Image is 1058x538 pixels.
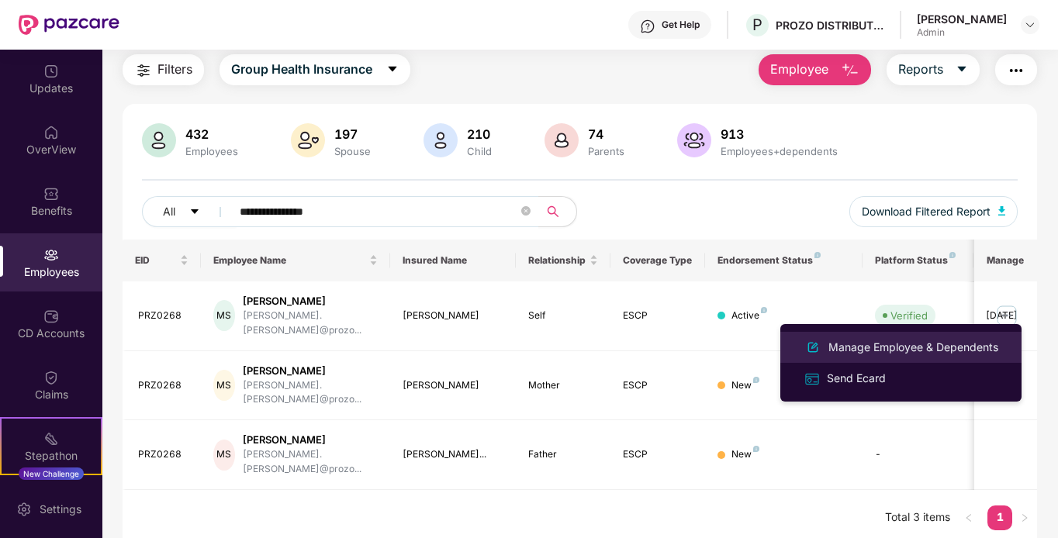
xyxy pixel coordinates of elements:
[841,61,859,80] img: svg+xml;base64,PHN2ZyB4bWxucz0iaHR0cDovL3d3dy53My5vcmcvMjAwMC9zdmciIHhtbG5zOnhsaW5rPSJodHRwOi8vd3...
[403,309,504,323] div: [PERSON_NAME]
[43,247,59,263] img: svg+xml;base64,PHN2ZyBpZD0iRW1wbG95ZWVzIiB4bWxucz0iaHR0cDovL3d3dy53My5vcmcvMjAwMC9zdmciIHdpZHRoPS...
[825,339,1001,356] div: Manage Employee & Dependents
[243,309,378,338] div: [PERSON_NAME].[PERSON_NAME]@prozo...
[291,123,325,157] img: svg+xml;base64,PHN2ZyB4bWxucz0iaHR0cDovL3d3dy53My5vcmcvMjAwMC9zdmciIHhtbG5zOnhsaW5rPSJodHRwOi8vd3...
[528,378,598,393] div: Mother
[987,505,1012,529] a: 1
[386,63,399,77] span: caret-down
[753,377,759,383] img: svg+xml;base64,PHN2ZyB4bWxucz0iaHR0cDovL3d3dy53My5vcmcvMjAwMC9zdmciIHdpZHRoPSI4IiBoZWlnaHQ9IjgiIH...
[424,123,458,157] img: svg+xml;base64,PHN2ZyB4bWxucz0iaHR0cDovL3d3dy53My5vcmcvMjAwMC9zdmciIHhtbG5zOnhsaW5rPSJodHRwOi8vd3...
[35,502,86,517] div: Settings
[964,513,973,522] span: left
[403,378,504,393] div: [PERSON_NAME]
[331,126,374,142] div: 197
[142,196,237,227] button: Allcaret-down
[123,54,204,85] button: Filters
[43,125,59,140] img: svg+xml;base64,PHN2ZyBpZD0iSG9tZSIgeG1sbnM9Imh0dHA6Ly93d3cudzMub3JnLzIwMDAvc3ZnIiB3aWR0aD0iMjAiIG...
[331,145,374,157] div: Spouse
[243,447,378,477] div: [PERSON_NAME].[PERSON_NAME]@prozo...
[804,371,821,388] img: svg+xml;base64,PHN2ZyB4bWxucz0iaHR0cDovL3d3dy53My5vcmcvMjAwMC9zdmciIHdpZHRoPSIxNiIgaGVpZ2h0PSIxNi...
[521,205,531,219] span: close-circle
[2,448,101,464] div: Stepathon
[863,420,973,490] td: -
[956,63,968,77] span: caret-down
[890,308,928,323] div: Verified
[662,19,700,31] div: Get Help
[134,61,153,80] img: svg+xml;base64,PHN2ZyB4bWxucz0iaHR0cDovL3d3dy53My5vcmcvMjAwMC9zdmciIHdpZHRoPSIyNCIgaGVpZ2h0PSIyNC...
[770,60,828,79] span: Employee
[403,447,504,462] div: [PERSON_NAME]...
[1007,61,1025,80] img: svg+xml;base64,PHN2ZyB4bWxucz0iaHR0cDovL3d3dy53My5vcmcvMjAwMC9zdmciIHdpZHRoPSIyNCIgaGVpZ2h0PSIyNC...
[516,240,610,281] th: Relationship
[623,378,693,393] div: ESCP
[956,505,981,530] button: left
[862,203,991,220] span: Download Filtered Report
[138,447,189,462] div: PRZ0268
[610,240,705,281] th: Coverage Type
[163,203,175,220] span: All
[464,145,495,157] div: Child
[885,505,950,530] li: Total 3 items
[717,126,841,142] div: 913
[1020,513,1029,522] span: right
[142,123,176,157] img: svg+xml;base64,PHN2ZyB4bWxucz0iaHR0cDovL3d3dy53My5vcmcvMjAwMC9zdmciIHhtbG5zOnhsaW5rPSJodHRwOi8vd3...
[138,309,189,323] div: PRZ0268
[43,431,59,447] img: svg+xml;base64,PHN2ZyB4bWxucz0iaHR0cDovL3d3dy53My5vcmcvMjAwMC9zdmciIHdpZHRoPSIyMSIgaGVpZ2h0PSIyMC...
[123,240,202,281] th: EID
[956,505,981,530] li: Previous Page
[761,307,767,313] img: svg+xml;base64,PHN2ZyB4bWxucz0iaHR0cDovL3d3dy53My5vcmcvMjAwMC9zdmciIHdpZHRoPSI4IiBoZWlnaHQ9IjgiIH...
[390,240,517,281] th: Insured Name
[776,18,884,33] div: PROZO DISTRIBUTION PRIVATE LIMITED
[19,467,84,480] div: New Challenge
[464,126,495,142] div: 210
[731,447,759,462] div: New
[138,378,189,393] div: PRZ0268
[538,196,577,227] button: search
[994,303,1019,328] img: manageButton
[1012,505,1037,530] button: right
[231,60,372,79] span: Group Health Insurance
[538,205,569,218] span: search
[875,254,960,267] div: Platform Status
[43,370,59,385] img: svg+xml;base64,PHN2ZyBpZD0iQ2xhaW0iIHhtbG5zPSJodHRwOi8vd3d3LnczLm9yZy8yMDAwL3N2ZyIgd2lkdGg9IjIwIi...
[814,252,821,258] img: svg+xml;base64,PHN2ZyB4bWxucz0iaHR0cDovL3d3dy53My5vcmcvMjAwMC9zdmciIHdpZHRoPSI4IiBoZWlnaHQ9IjgiIH...
[804,338,822,357] img: svg+xml;base64,PHN2ZyB4bWxucz0iaHR0cDovL3d3dy53My5vcmcvMjAwMC9zdmciIHhtbG5zOnhsaW5rPSJodHRwOi8vd3...
[201,240,390,281] th: Employee Name
[759,54,871,85] button: Employee
[182,126,241,142] div: 432
[528,309,598,323] div: Self
[220,54,410,85] button: Group Health Insurancecaret-down
[528,254,586,267] span: Relationship
[182,145,241,157] div: Employees
[623,309,693,323] div: ESCP
[213,440,234,471] div: MS
[677,123,711,157] img: svg+xml;base64,PHN2ZyB4bWxucz0iaHR0cDovL3d3dy53My5vcmcvMjAwMC9zdmciIHhtbG5zOnhsaW5rPSJodHRwOi8vd3...
[623,447,693,462] div: ESCP
[731,378,759,393] div: New
[243,378,378,408] div: [PERSON_NAME].[PERSON_NAME]@prozo...
[917,12,1007,26] div: [PERSON_NAME]
[974,240,1037,281] th: Manage
[243,294,378,309] div: [PERSON_NAME]
[213,300,234,331] div: MS
[998,206,1006,216] img: svg+xml;base64,PHN2ZyB4bWxucz0iaHR0cDovL3d3dy53My5vcmcvMjAwMC9zdmciIHhtbG5zOnhsaW5rPSJodHRwOi8vd3...
[43,64,59,79] img: svg+xml;base64,PHN2ZyBpZD0iVXBkYXRlZCIgeG1sbnM9Imh0dHA6Ly93d3cudzMub3JnLzIwMDAvc3ZnIiB3aWR0aD0iMj...
[717,254,850,267] div: Endorsement Status
[849,196,1018,227] button: Download Filtered Report
[135,254,178,267] span: EID
[1012,505,1037,530] li: Next Page
[717,145,841,157] div: Employees+dependents
[585,145,628,157] div: Parents
[213,370,234,401] div: MS
[753,446,759,452] img: svg+xml;base64,PHN2ZyB4bWxucz0iaHR0cDovL3d3dy53My5vcmcvMjAwMC9zdmciIHdpZHRoPSI4IiBoZWlnaHQ9IjgiIH...
[528,447,598,462] div: Father
[731,309,767,323] div: Active
[189,206,200,219] span: caret-down
[43,309,59,324] img: svg+xml;base64,PHN2ZyBpZD0iQ0RfQWNjb3VudHMiIGRhdGEtbmFtZT0iQ0QgQWNjb3VudHMiIHhtbG5zPSJodHRwOi8vd3...
[585,126,628,142] div: 74
[752,16,762,34] span: P
[1024,19,1036,31] img: svg+xml;base64,PHN2ZyBpZD0iRHJvcGRvd24tMzJ4MzIiIHhtbG5zPSJodHRwOi8vd3d3LnczLm9yZy8yMDAwL3N2ZyIgd2...
[243,364,378,378] div: [PERSON_NAME]
[887,54,980,85] button: Reportscaret-down
[824,370,889,387] div: Send Ecard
